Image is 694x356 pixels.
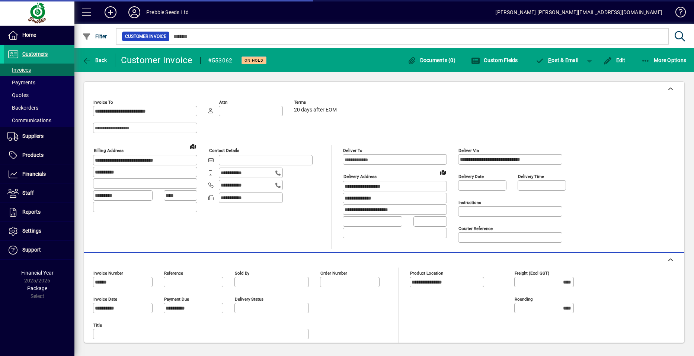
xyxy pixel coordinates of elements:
a: Staff [4,184,74,203]
span: Terms [294,100,339,105]
button: Filter [80,30,109,43]
span: Customers [22,51,48,57]
a: View on map [187,140,199,152]
a: Knowledge Base [670,1,685,26]
span: Backorders [7,105,38,111]
a: Payments [4,76,74,89]
span: Financials [22,171,46,177]
a: Settings [4,222,74,240]
button: Custom Fields [469,54,520,67]
mat-label: Delivery time [518,174,544,179]
span: Invoices [7,67,31,73]
mat-label: Invoice To [93,100,113,105]
span: Filter [82,33,107,39]
a: Products [4,146,74,165]
span: On hold [244,58,263,63]
span: ost & Email [535,57,579,63]
span: Custom Fields [471,57,518,63]
span: Reports [22,209,41,215]
mat-label: Title [93,323,102,328]
a: Suppliers [4,127,74,146]
div: Customer Invoice [121,54,193,66]
span: Edit [603,57,626,63]
button: Profile [122,6,146,19]
mat-label: Deliver via [458,148,479,153]
div: [PERSON_NAME] [PERSON_NAME][EMAIL_ADDRESS][DOMAIN_NAME] [495,6,662,18]
mat-label: Courier Reference [458,226,493,231]
mat-label: Instructions [458,200,481,205]
div: Prebble Seeds Ltd [146,6,189,18]
span: Home [22,32,36,38]
span: Customer Invoice [125,33,166,40]
button: Documents (0) [405,54,457,67]
button: More Options [639,54,688,67]
span: P [548,57,551,63]
span: 20 days after EOM [294,107,337,113]
a: Invoices [4,64,74,76]
a: Communications [4,114,74,127]
mat-label: Delivery date [458,174,484,179]
span: Staff [22,190,34,196]
span: Back [82,57,107,63]
span: Products [22,152,44,158]
mat-label: Deliver To [343,148,362,153]
a: Support [4,241,74,259]
span: Support [22,247,41,253]
a: Quotes [4,89,74,101]
mat-label: Delivery status [235,297,263,302]
div: #553062 [208,55,233,67]
button: Back [80,54,109,67]
span: Settings [22,228,41,234]
mat-label: Order number [320,271,347,276]
mat-label: Freight (excl GST) [515,271,549,276]
mat-label: Sold by [235,271,249,276]
span: More Options [641,57,687,63]
span: Documents (0) [407,57,455,63]
mat-label: Rounding [515,297,533,302]
button: Add [99,6,122,19]
mat-label: Invoice number [93,271,123,276]
mat-label: Product location [410,271,443,276]
a: Backorders [4,101,74,114]
a: Financials [4,165,74,184]
span: Financial Year [21,270,54,276]
button: Edit [601,54,627,67]
a: Reports [4,203,74,221]
span: Quotes [7,92,29,98]
a: View on map [437,166,449,178]
span: Suppliers [22,133,44,139]
span: Package [27,285,47,291]
mat-label: Payment due [164,297,189,302]
span: Payments [7,80,35,85]
app-page-header-button: Back [74,54,115,67]
mat-label: Reference [164,271,183,276]
a: Home [4,26,74,45]
span: Communications [7,117,51,123]
mat-label: Invoice date [93,297,117,302]
button: Post & Email [532,54,582,67]
mat-label: Attn [219,100,227,105]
